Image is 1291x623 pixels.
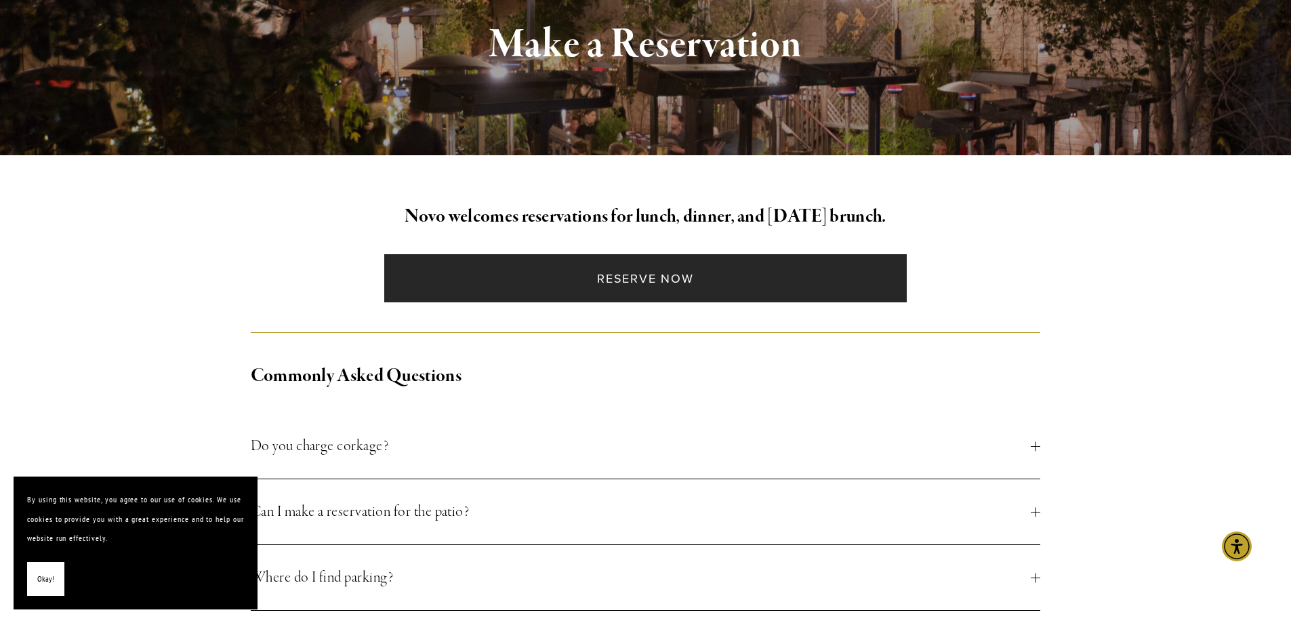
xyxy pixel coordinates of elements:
[489,19,802,71] strong: Make a Reservation
[251,203,1041,231] h2: Novo welcomes reservations for lunch, dinner, and [DATE] brunch.
[27,490,244,548] p: By using this website, you agree to our use of cookies. We use cookies to provide you with a grea...
[251,565,1031,590] span: Where do I find parking?
[251,434,1031,458] span: Do you charge corkage?
[251,414,1041,479] button: Do you charge corkage?
[251,362,1041,390] h2: Commonly Asked Questions
[37,569,54,589] span: Okay!
[27,562,64,597] button: Okay!
[251,500,1031,524] span: Can I make a reservation for the patio?
[1222,531,1252,561] div: Accessibility Menu
[14,477,258,609] section: Cookie banner
[384,254,907,302] a: Reserve Now
[251,479,1041,544] button: Can I make a reservation for the patio?
[251,545,1041,610] button: Where do I find parking?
